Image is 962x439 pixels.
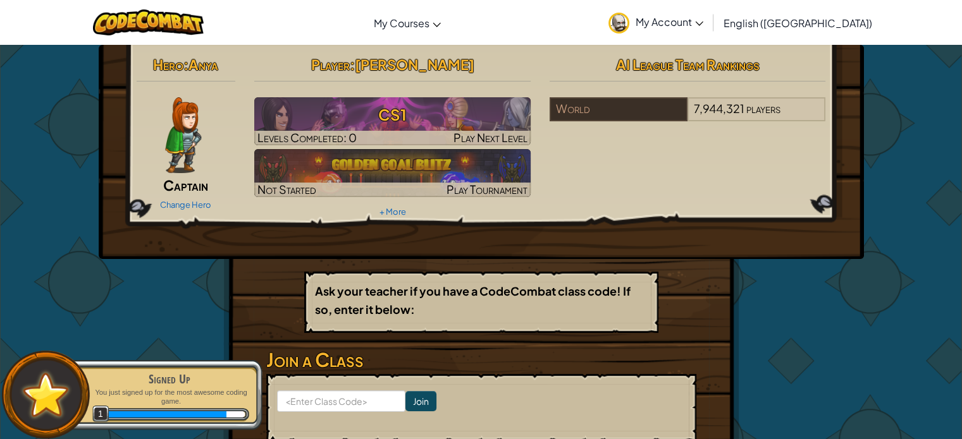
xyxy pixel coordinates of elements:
[315,284,631,316] b: Ask your teacher if you have a CodeCombat class code! If so, enter it below:
[602,3,710,42] a: My Account
[616,56,760,73] span: AI League Team Rankings
[92,406,109,423] span: 1
[183,56,188,73] span: :
[257,182,316,196] span: Not Started
[254,149,531,197] a: Not StartedPlay Tournament
[90,370,249,388] div: Signed Up
[311,56,349,73] span: Player
[257,130,357,145] span: Levels Completed: 0
[379,207,405,217] a: + More
[254,97,531,145] a: Play Next Level
[254,97,531,145] img: CS1
[254,149,531,197] img: Golden Goal
[165,97,201,173] img: captain-pose.png
[254,100,531,129] h3: CS1
[550,109,826,124] a: World7,944,321players
[160,200,211,210] a: Change Hero
[550,97,688,121] div: World
[746,101,780,116] span: players
[724,16,872,30] span: English ([GEOGRAPHIC_DATA])
[374,16,429,30] span: My Courses
[447,182,527,196] span: Play Tournament
[277,390,405,412] input: <Enter Class Code>
[717,6,879,40] a: English ([GEOGRAPHIC_DATA])
[367,6,447,40] a: My Courses
[188,56,218,73] span: Anya
[266,346,696,374] h3: Join a Class
[354,56,474,73] span: [PERSON_NAME]
[608,13,629,33] img: avatar
[636,15,703,28] span: My Account
[93,9,204,35] img: CodeCombat logo
[453,130,527,145] span: Play Next Level
[349,56,354,73] span: :
[405,391,436,411] input: Join
[153,56,183,73] span: Hero
[90,388,249,406] p: You just signed up for the most awesome coding game.
[17,366,75,423] img: default.png
[163,176,208,194] span: Captain
[694,101,744,116] span: 7,944,321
